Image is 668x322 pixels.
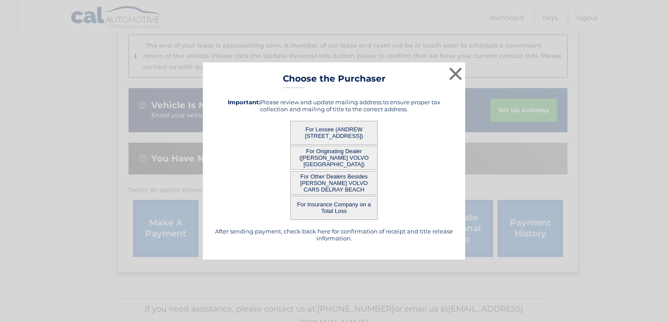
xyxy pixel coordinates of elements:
button: For Insurance Company on a Total Loss [290,196,378,220]
h5: After sending payment, check back here for confirmation of receipt and title release information. [214,228,454,242]
button: × [447,65,464,82]
button: For Lessee (ANDREW [STREET_ADDRESS]) [290,121,378,145]
h3: Choose the Purchaser [283,73,386,89]
button: For Other Dealers Besides [PERSON_NAME] VOLVO CARS DELRAY BEACH [290,171,378,195]
button: For Originating Dealer ([PERSON_NAME] VOLVO [GEOGRAPHIC_DATA]) [290,146,378,170]
h5: Please review and update mailing address to ensure proper tax collection and mailing of title to ... [214,99,454,113]
strong: Important: [228,99,260,106]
